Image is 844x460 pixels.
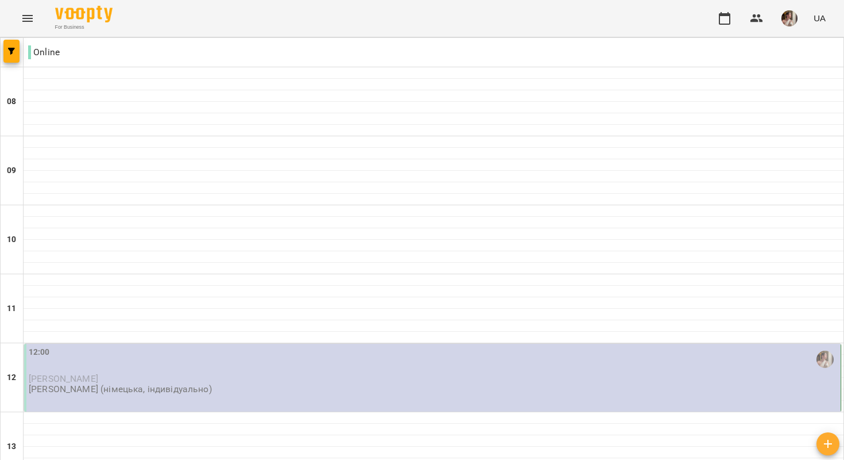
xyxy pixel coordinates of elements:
[7,233,16,246] h6: 10
[7,440,16,453] h6: 13
[55,6,113,22] img: Voopty Logo
[29,346,50,359] label: 12:00
[14,5,41,32] button: Menu
[816,351,834,368] img: Каліопіна Каміла (н)
[7,164,16,177] h6: 09
[816,432,839,455] button: Створити урок
[28,45,60,59] p: Online
[7,371,16,384] h6: 12
[814,12,826,24] span: UA
[781,10,797,26] img: 0a4dad19eba764c2f594687fe5d0a04d.jpeg
[29,373,98,384] span: [PERSON_NAME]
[7,302,16,315] h6: 11
[809,7,830,29] button: UA
[29,384,212,394] p: [PERSON_NAME] (німецька, індивідуально)
[55,24,113,31] span: For Business
[7,95,16,108] h6: 08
